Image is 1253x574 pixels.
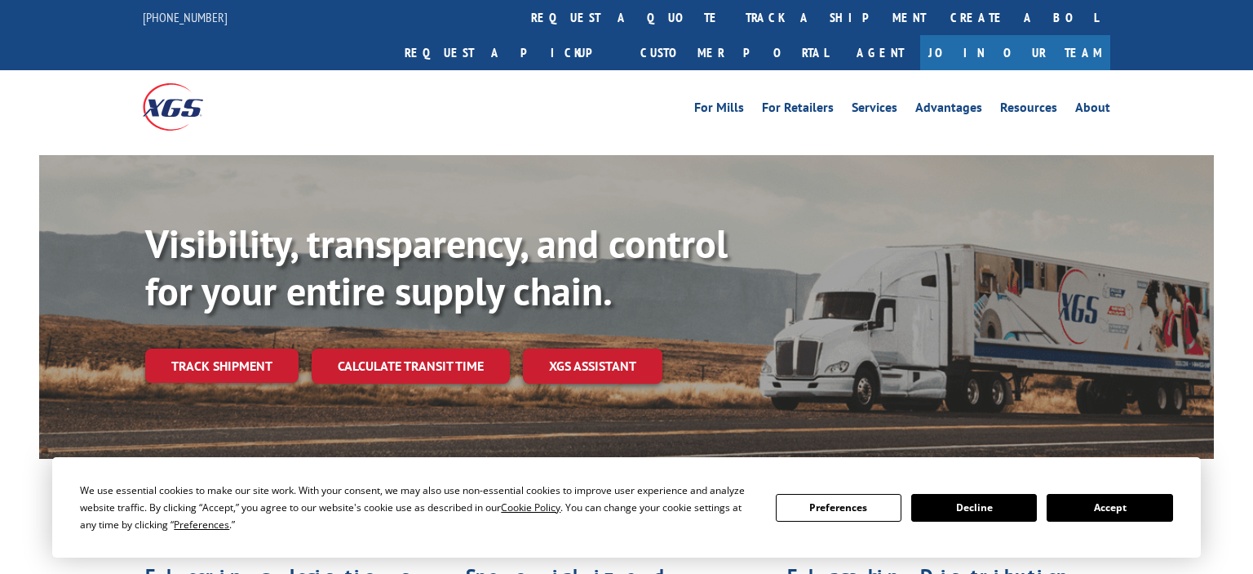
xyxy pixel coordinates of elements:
[52,457,1201,558] div: Cookie Consent Prompt
[501,501,560,514] span: Cookie Policy
[1075,101,1110,119] a: About
[694,101,744,119] a: For Mills
[762,101,834,119] a: For Retailers
[143,9,228,25] a: [PHONE_NUMBER]
[911,494,1037,522] button: Decline
[80,482,755,533] div: We use essential cookies to make our site work. With your consent, we may also use non-essential ...
[852,101,897,119] a: Services
[174,518,229,532] span: Preferences
[776,494,901,522] button: Preferences
[1000,101,1057,119] a: Resources
[145,218,728,316] b: Visibility, transparency, and control for your entire supply chain.
[915,101,982,119] a: Advantages
[1047,494,1172,522] button: Accept
[628,35,840,70] a: Customer Portal
[523,349,662,384] a: XGS ASSISTANT
[920,35,1110,70] a: Join Our Team
[312,349,510,384] a: Calculate transit time
[840,35,920,70] a: Agent
[145,349,299,383] a: Track shipment
[392,35,628,70] a: Request a pickup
